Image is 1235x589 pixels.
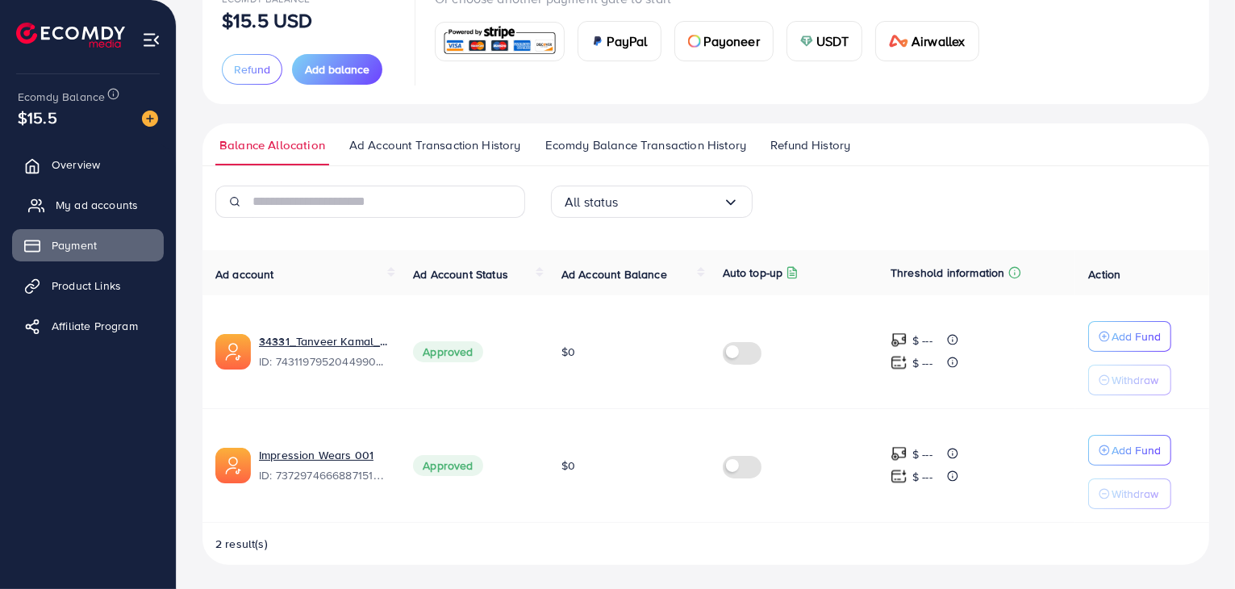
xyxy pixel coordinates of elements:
[565,190,619,215] span: All status
[215,334,251,370] img: ic-ads-acc.e4c84228.svg
[222,10,312,30] p: $15.5 USD
[912,31,965,51] span: Airwallex
[912,445,933,464] p: $ ---
[891,445,907,462] img: top-up amount
[52,278,121,294] span: Product Links
[561,344,575,360] span: $0
[889,35,908,48] img: card
[259,333,387,349] a: 34331_Tanveer Kamal_1730210609857
[305,61,369,77] span: Add balance
[1088,365,1171,395] button: Withdraw
[12,189,164,221] a: My ad accounts
[674,21,774,61] a: cardPayoneer
[1088,321,1171,352] button: Add Fund
[259,447,387,484] div: <span class='underline'>Impression Wears 001</span></br>7372974666887151633
[1088,266,1120,282] span: Action
[591,35,604,48] img: card
[435,22,565,61] a: card
[18,89,105,105] span: Ecomdy Balance
[413,266,508,282] span: Ad Account Status
[912,467,933,487] p: $ ---
[349,136,521,154] span: Ad Account Transaction History
[142,111,158,127] img: image
[259,333,387,370] div: <span class='underline'>34331_Tanveer Kamal_1730210609857</span></br>7431197952044990481
[619,190,723,215] input: Search for option
[215,448,251,483] img: ic-ads-acc.e4c84228.svg
[786,21,863,61] a: cardUSDT
[259,353,387,370] span: ID: 7431197952044990481
[561,457,575,474] span: $0
[1112,370,1158,390] p: Withdraw
[578,21,661,61] a: cardPayPal
[1112,441,1161,460] p: Add Fund
[816,31,849,51] span: USDT
[222,54,282,85] button: Refund
[440,24,559,59] img: card
[18,106,57,129] span: $15.5
[770,136,850,154] span: Refund History
[1166,516,1223,577] iframe: Chat
[12,229,164,261] a: Payment
[1112,327,1161,346] p: Add Fund
[561,266,667,282] span: Ad Account Balance
[52,237,97,253] span: Payment
[551,186,753,218] div: Search for option
[413,455,482,476] span: Approved
[292,54,382,85] button: Add balance
[12,269,164,302] a: Product Links
[52,318,138,334] span: Affiliate Program
[1112,484,1158,503] p: Withdraw
[56,197,138,213] span: My ad accounts
[215,536,268,552] span: 2 result(s)
[912,353,933,373] p: $ ---
[16,23,125,48] img: logo
[12,148,164,181] a: Overview
[219,136,325,154] span: Balance Allocation
[1088,478,1171,509] button: Withdraw
[891,468,907,485] img: top-up amount
[912,331,933,350] p: $ ---
[12,310,164,342] a: Affiliate Program
[413,341,482,362] span: Approved
[891,263,1004,282] p: Threshold information
[142,31,161,49] img: menu
[704,31,760,51] span: Payoneer
[215,266,274,282] span: Ad account
[891,354,907,371] img: top-up amount
[52,157,100,173] span: Overview
[800,35,813,48] img: card
[875,21,978,61] a: cardAirwallex
[545,136,746,154] span: Ecomdy Balance Transaction History
[723,263,783,282] p: Auto top-up
[259,467,387,483] span: ID: 7372974666887151633
[688,35,701,48] img: card
[1088,435,1171,466] button: Add Fund
[607,31,648,51] span: PayPal
[234,61,270,77] span: Refund
[891,332,907,349] img: top-up amount
[259,447,373,463] a: Impression Wears 001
